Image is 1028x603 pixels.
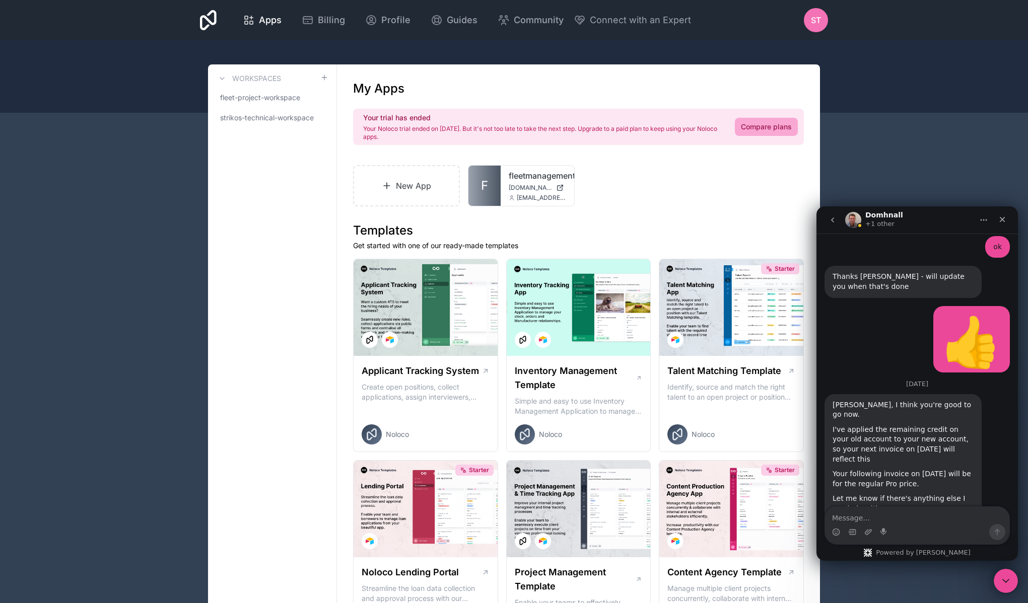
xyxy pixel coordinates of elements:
a: fleet-project-workspace [216,89,328,107]
span: Connect with an Expert [590,13,691,27]
a: Guides [423,9,486,31]
span: Community [514,13,564,27]
img: Airtable Logo [539,537,547,545]
img: Airtable Logo [539,336,547,344]
h2: Your trial has ended [363,113,723,123]
a: Apps [235,9,290,31]
a: F [468,166,501,206]
p: Get started with one of our ready-made templates [353,241,804,251]
iframe: Intercom live chat [816,206,1018,561]
span: [DOMAIN_NAME] [509,184,552,192]
span: Guides [447,13,477,27]
a: strikos-technical-workspace [216,109,328,127]
p: Simple and easy to use Inventory Management Application to manage your stock, orders and Manufact... [515,396,643,416]
span: fleet-project-workspace [220,93,300,103]
a: Profile [357,9,419,31]
h1: Noloco Lending Portal [362,565,459,579]
span: Noloco [539,429,562,439]
a: Billing [294,9,353,31]
a: New App [353,165,460,206]
a: fleetmanagementapp [509,170,566,182]
h1: Applicant Tracking System [362,364,479,378]
h1: Project Management Template [515,565,635,593]
img: Airtable Logo [366,537,374,545]
h1: Content Agency Template [667,565,782,579]
a: Compare plans [735,118,798,136]
span: Noloco [386,429,409,439]
img: Airtable Logo [386,336,394,344]
a: Workspaces [216,72,281,85]
h1: Templates [353,222,804,239]
span: [EMAIL_ADDRESS][DOMAIN_NAME] [517,194,566,202]
p: Identify, source and match the right talent to an open project or position with our Talent Matchi... [667,382,795,402]
p: Your Noloco trial ended on [DATE]. But it's not too late to take the next step. Upgrade to a paid... [363,125,723,141]
span: Starter [775,466,795,474]
span: strikos-technical-workspace [220,113,314,123]
span: Starter [469,466,489,474]
h1: Talent Matching Template [667,364,781,378]
span: Apps [259,13,282,27]
span: F [481,178,488,194]
h1: My Apps [353,81,404,97]
img: Airtable Logo [671,336,679,344]
span: Starter [775,265,795,273]
img: Airtable Logo [671,537,679,545]
span: Profile [381,13,410,27]
h3: Workspaces [232,73,281,84]
h1: Inventory Management Template [515,364,636,392]
span: Billing [318,13,345,27]
a: Community [490,9,572,31]
a: [DOMAIN_NAME] [509,184,566,192]
span: Noloco [692,429,715,439]
button: Connect with an Expert [574,13,691,27]
p: Create open positions, collect applications, assign interviewers, centralise candidate feedback a... [362,382,490,402]
span: ST [811,14,821,26]
iframe: Intercom live chat [994,569,1018,593]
